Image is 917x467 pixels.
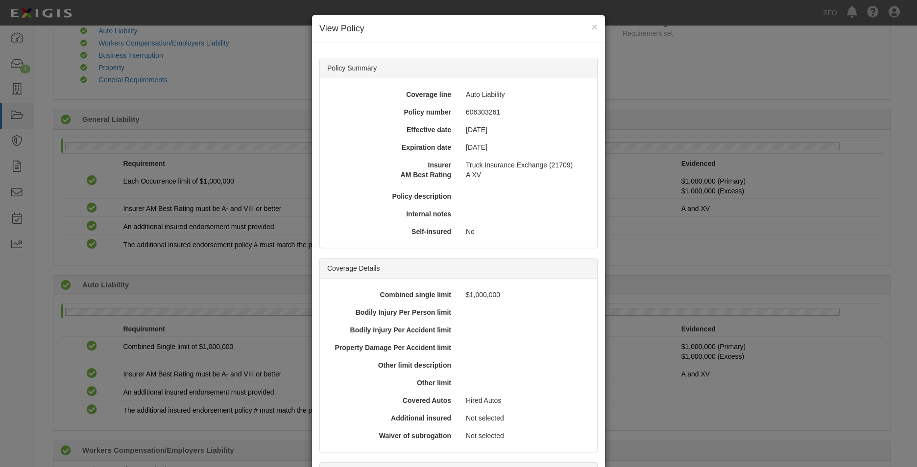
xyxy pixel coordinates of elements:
[324,107,458,117] div: Policy number
[458,396,593,405] div: Hired Autos
[458,107,593,117] div: 606303261
[458,431,593,441] div: Not selected
[324,307,458,317] div: Bodily Injury Per Person limit
[324,290,458,300] div: Combined single limit
[458,413,593,423] div: Not selected
[320,170,458,180] div: AM Best Rating
[458,227,593,236] div: No
[320,58,597,78] div: Policy Summary
[458,142,593,152] div: [DATE]
[324,125,458,135] div: Effective date
[320,258,597,279] div: Coverage Details
[458,160,593,170] div: Truck Insurance Exchange (21709)
[458,290,593,300] div: $1,000,000
[319,23,598,35] h4: View Policy
[324,413,458,423] div: Additional insured
[324,191,458,201] div: Policy description
[324,142,458,152] div: Expiration date
[324,209,458,219] div: Internal notes
[458,125,593,135] div: [DATE]
[324,360,458,370] div: Other limit description
[324,227,458,236] div: Self-insured
[324,378,458,388] div: Other limit
[324,160,458,170] div: Insurer
[324,431,458,441] div: Waiver of subrogation
[592,22,598,32] button: Close
[324,325,458,335] div: Bodily Injury Per Accident limit
[324,396,458,405] div: Covered Autos
[458,170,597,180] div: A XV
[324,343,458,352] div: Property Damage Per Accident limit
[324,90,458,99] div: Coverage line
[458,90,593,99] div: Auto Liability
